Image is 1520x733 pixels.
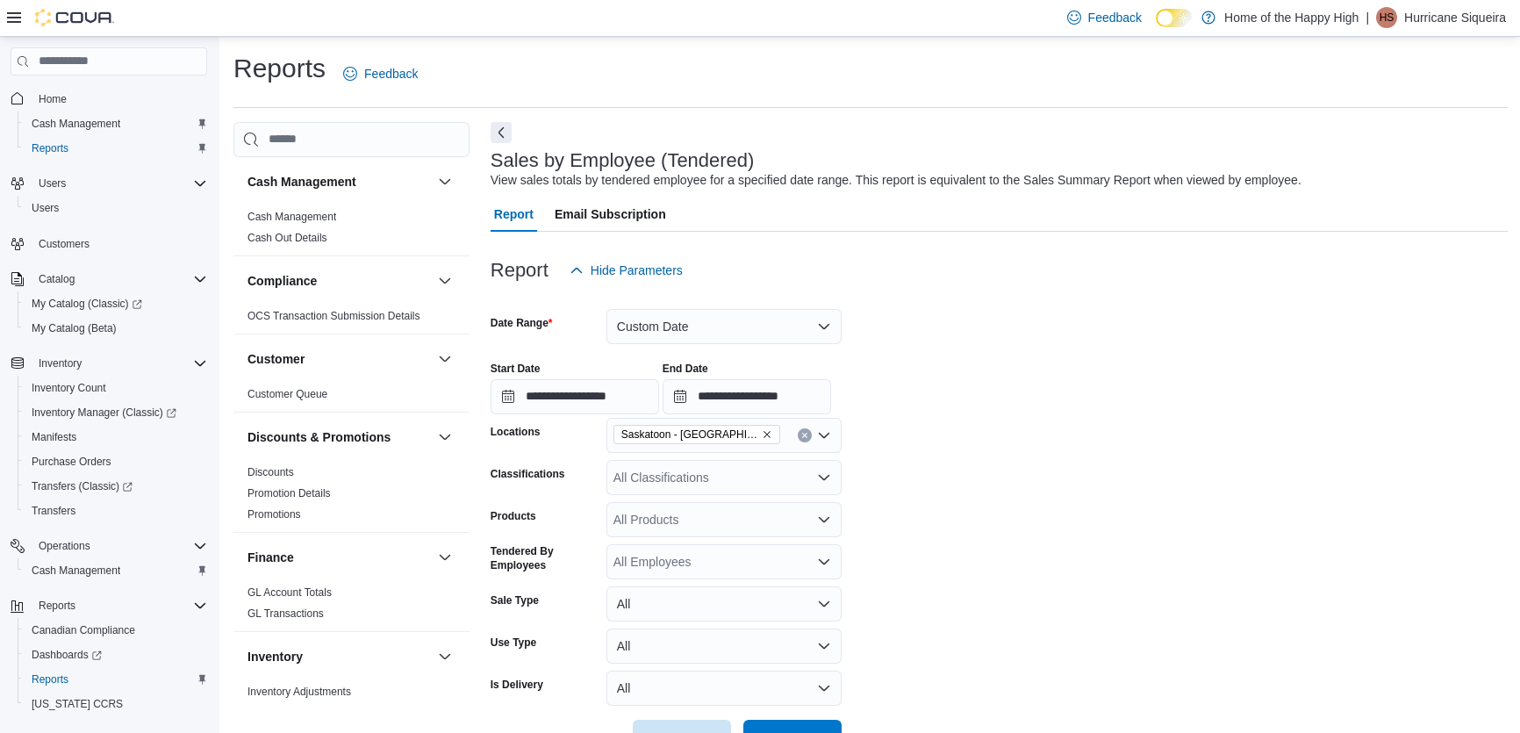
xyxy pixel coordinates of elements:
button: Next [491,122,512,143]
button: Remove Saskatoon - Stonebridge - Prairie Records from selection in this group [762,429,772,440]
input: Press the down key to open a popover containing a calendar. [491,379,659,414]
a: Inventory Adjustments [247,686,351,698]
a: Cash Management [247,211,336,223]
label: Sale Type [491,593,539,607]
a: Dashboards [25,644,109,665]
span: OCS Transaction Submission Details [247,309,420,323]
button: Inventory [4,351,214,376]
span: Purchase Orders [25,451,207,472]
span: Dashboards [25,644,207,665]
span: Cash Out Details [247,231,327,245]
span: Discounts [247,465,294,479]
a: My Catalog (Classic) [25,293,149,314]
span: Dark Mode [1156,27,1157,28]
span: Reports [25,669,207,690]
span: Saskatoon - [GEOGRAPHIC_DATA] - Prairie Records [621,426,758,443]
button: Open list of options [817,471,831,485]
span: My Catalog (Beta) [32,321,117,335]
span: Transfers [25,500,207,521]
span: Inventory Count [25,377,207,399]
button: Hide Parameters [563,253,690,288]
a: Feedback [336,56,425,91]
button: Customer [247,350,431,368]
a: Transfers [25,500,82,521]
h3: Cash Management [247,173,356,190]
button: All [606,629,842,664]
button: Operations [4,534,214,558]
button: Inventory [247,648,431,665]
span: Inventory [39,356,82,370]
button: Cash Management [434,171,455,192]
a: OCS Transaction Submission Details [247,310,420,322]
span: GL Transactions [247,607,324,621]
a: Discounts [247,466,294,478]
span: My Catalog (Classic) [25,293,207,314]
button: Users [32,173,73,194]
button: Purchase Orders [18,449,214,474]
span: Cash Management [32,564,120,578]
span: GL Account Totals [247,586,332,600]
span: Transfers (Classic) [25,476,207,497]
label: Is Delivery [491,678,543,692]
span: [US_STATE] CCRS [32,697,123,711]
h1: Reports [233,51,326,86]
a: Users [25,198,66,219]
p: | [1366,7,1369,28]
span: Email Subscription [555,197,666,232]
button: Discounts & Promotions [247,428,431,446]
button: Reports [32,595,82,616]
button: Users [18,196,214,220]
button: Catalog [32,269,82,290]
img: Cova [35,9,114,26]
a: GL Account Totals [247,586,332,599]
a: Cash Management [25,560,127,581]
h3: Finance [247,549,294,566]
span: Reports [32,672,68,686]
span: Canadian Compliance [32,623,135,637]
span: Cash Management [25,113,207,134]
div: View sales totals by tendered employee for a specified date range. This report is equivalent to t... [491,171,1301,190]
button: Open list of options [817,555,831,569]
h3: Report [491,260,548,281]
button: Clear input [798,428,812,442]
a: Cash Out Details [247,232,327,244]
span: Promotion Details [247,486,331,500]
span: Users [25,198,207,219]
a: Inventory by Product Historical [247,707,391,719]
label: Start Date [491,362,541,376]
a: Inventory Manager (Classic) [18,400,214,425]
button: Cash Management [18,558,214,583]
button: Manifests [18,425,214,449]
label: Use Type [491,636,536,650]
button: Reports [4,593,214,618]
a: Reports [25,138,75,159]
div: Hurricane Siqueira [1376,7,1397,28]
button: Customer [434,349,455,370]
a: Customer Queue [247,388,327,400]
a: Promotions [247,508,301,521]
span: Inventory Manager (Classic) [25,402,207,423]
span: Reports [39,599,75,613]
span: Saskatoon - Stonebridge - Prairie Records [613,425,780,444]
a: [US_STATE] CCRS [25,693,130,715]
p: Home of the Happy High [1224,7,1359,28]
span: Inventory by Product Historical [247,706,391,720]
div: Customer [233,384,470,412]
span: Feedback [1088,9,1142,26]
button: Finance [247,549,431,566]
h3: Compliance [247,272,317,290]
span: Inventory [32,353,207,374]
button: Compliance [434,270,455,291]
a: Dashboards [18,643,214,667]
a: My Catalog (Classic) [18,291,214,316]
button: Operations [32,535,97,557]
span: Dashboards [32,648,102,662]
span: Users [32,201,59,215]
span: Transfers [32,504,75,518]
a: Purchase Orders [25,451,118,472]
span: Catalog [32,269,207,290]
span: Inventory Count [32,381,106,395]
button: Custom Date [606,309,842,344]
span: Manifests [32,430,76,444]
button: Open list of options [817,428,831,442]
